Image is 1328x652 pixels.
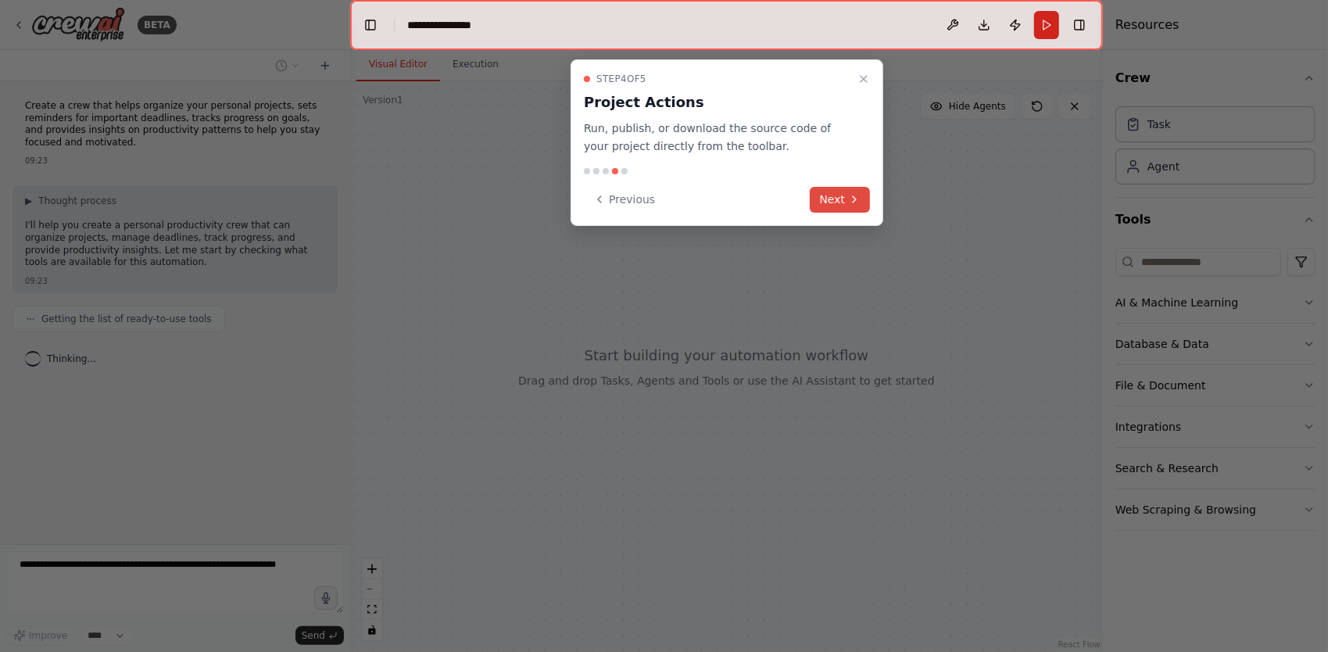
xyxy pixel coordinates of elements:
[360,14,381,36] button: Hide left sidebar
[584,91,851,113] h3: Project Actions
[810,187,870,213] button: Next
[596,73,646,85] span: Step 4 of 5
[584,120,851,156] p: Run, publish, or download the source code of your project directly from the toolbar.
[854,70,873,88] button: Close walkthrough
[584,187,664,213] button: Previous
